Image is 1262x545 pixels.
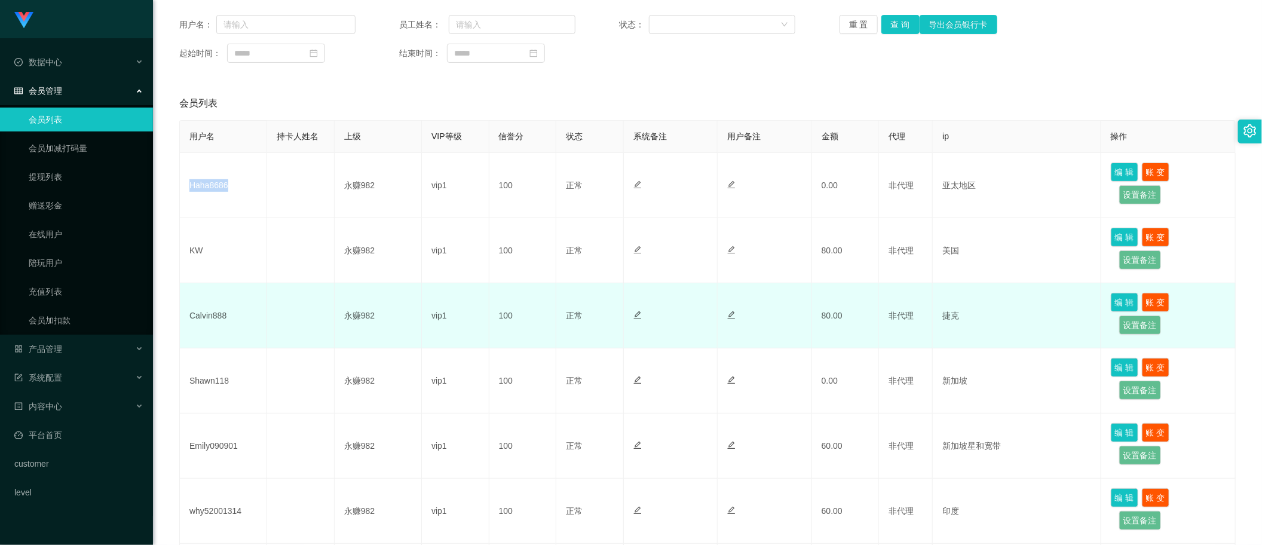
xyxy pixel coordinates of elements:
[727,180,736,189] i: 图标: edit
[933,414,1101,479] td: 新加坡星和宽带
[633,131,667,141] span: 系统备注
[179,47,227,60] span: 起始时间：
[1243,124,1257,137] i: 图标: setting
[529,49,538,57] i: 图标: calendar
[14,86,62,96] span: 会员管理
[180,218,267,283] td: KW
[29,222,143,246] a: 在线用户
[489,283,557,348] td: 100
[344,131,361,141] span: 上级
[566,376,583,385] span: 正常
[14,345,23,353] i: 图标: appstore-o
[781,21,788,29] i: 图标: down
[335,153,422,218] td: 永赚982
[1119,185,1161,204] button: 设置备注
[29,108,143,131] a: 会员列表
[1111,488,1138,507] button: 编 辑
[933,283,1101,348] td: 捷克
[14,87,23,95] i: 图标: table
[933,479,1101,544] td: 印度
[620,19,650,31] span: 状态：
[489,348,557,414] td: 100
[335,348,422,414] td: 永赚982
[812,479,880,544] td: 60.00
[812,283,880,348] td: 80.00
[1119,381,1161,400] button: 设置备注
[14,12,33,29] img: logo.9652507e.png
[399,19,449,31] span: 员工姓名：
[727,506,736,515] i: 图标: edit
[179,19,216,31] span: 用户名：
[881,15,920,34] button: 查 询
[633,246,642,254] i: 图标: edit
[29,251,143,275] a: 陪玩用户
[1111,423,1138,442] button: 编 辑
[633,441,642,449] i: 图标: edit
[727,311,736,319] i: 图标: edit
[14,373,62,382] span: 系统配置
[633,180,642,189] i: 图标: edit
[727,376,736,384] i: 图标: edit
[422,414,489,479] td: vip1
[335,218,422,283] td: 永赚982
[566,131,583,141] span: 状态
[566,441,583,451] span: 正常
[566,311,583,320] span: 正常
[29,280,143,304] a: 充值列表
[633,376,642,384] i: 图标: edit
[14,402,23,411] i: 图标: profile
[633,311,642,319] i: 图标: edit
[1119,446,1161,465] button: 设置备注
[566,506,583,516] span: 正常
[180,283,267,348] td: Calvin888
[822,131,838,141] span: 金额
[180,153,267,218] td: Haha8686
[1142,358,1169,377] button: 账 变
[180,414,267,479] td: Emily090901
[489,414,557,479] td: 100
[489,218,557,283] td: 100
[216,15,356,34] input: 请输入
[1111,358,1138,377] button: 编 辑
[1111,163,1138,182] button: 编 辑
[889,180,914,190] span: 非代理
[14,373,23,382] i: 图标: form
[1142,488,1169,507] button: 账 变
[335,479,422,544] td: 永赚982
[422,348,489,414] td: vip1
[14,58,23,66] i: 图标: check-circle-o
[933,218,1101,283] td: 美国
[1142,228,1169,247] button: 账 变
[942,131,949,141] span: ip
[422,153,489,218] td: vip1
[499,131,524,141] span: 信誉分
[14,344,62,354] span: 产品管理
[812,153,880,218] td: 0.00
[335,283,422,348] td: 永赚982
[840,15,878,34] button: 重 置
[727,131,761,141] span: 用户备注
[812,348,880,414] td: 0.00
[14,480,143,504] a: level
[1119,250,1161,270] button: 设置备注
[431,131,462,141] span: VIP等级
[727,246,736,254] i: 图标: edit
[189,131,215,141] span: 用户名
[449,15,575,34] input: 请输入
[489,479,557,544] td: 100
[1119,511,1161,530] button: 设置备注
[14,452,143,476] a: customer
[566,180,583,190] span: 正常
[422,283,489,348] td: vip1
[727,441,736,449] i: 图标: edit
[180,348,267,414] td: Shawn118
[1111,131,1128,141] span: 操作
[933,153,1101,218] td: 亚太地区
[889,376,914,385] span: 非代理
[14,57,62,67] span: 数据中心
[29,165,143,189] a: 提现列表
[812,218,880,283] td: 80.00
[422,218,489,283] td: vip1
[29,194,143,218] a: 赠送彩金
[889,311,914,320] span: 非代理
